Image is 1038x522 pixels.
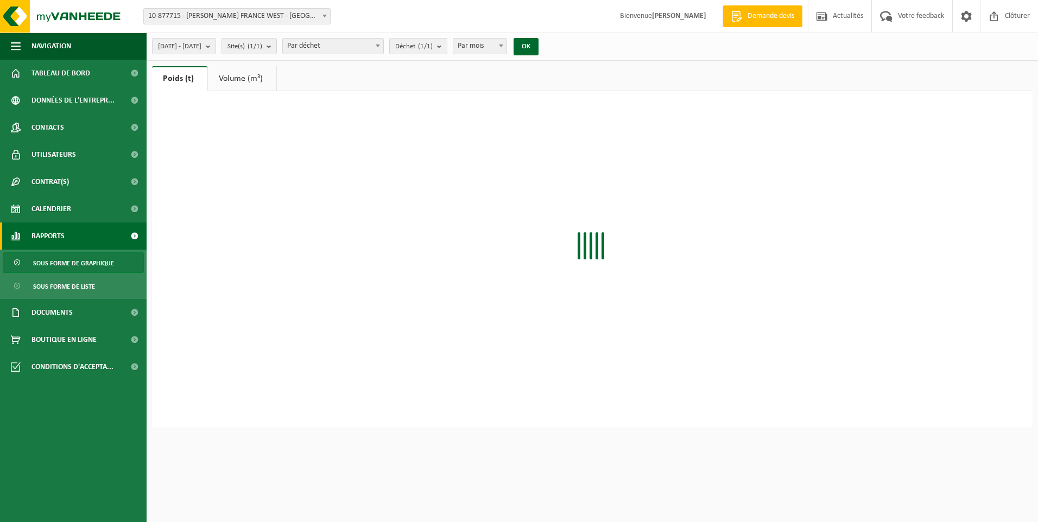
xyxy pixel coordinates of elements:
[152,66,207,91] a: Poids (t)
[745,11,797,22] span: Demande devis
[418,43,433,50] count: (1/1)
[31,195,71,222] span: Calendrier
[144,9,330,24] span: 10-877715 - ADLER PELZER FRANCE WEST - MORNAC
[152,38,216,54] button: [DATE] - [DATE]
[31,353,113,380] span: Conditions d'accepta...
[453,39,507,54] span: Par mois
[652,12,706,20] strong: [PERSON_NAME]
[31,114,64,141] span: Contacts
[33,253,114,273] span: Sous forme de graphique
[248,43,262,50] count: (1/1)
[31,168,69,195] span: Contrat(s)
[514,38,539,55] button: OK
[282,38,384,54] span: Par déchet
[31,222,65,250] span: Rapports
[33,276,95,297] span: Sous forme de liste
[31,141,76,168] span: Utilisateurs
[31,299,73,326] span: Documents
[221,38,277,54] button: Site(s)(1/1)
[227,39,262,55] span: Site(s)
[453,38,507,54] span: Par mois
[31,33,71,60] span: Navigation
[283,39,383,54] span: Par déchet
[389,38,447,54] button: Déchet(1/1)
[395,39,433,55] span: Déchet
[143,8,331,24] span: 10-877715 - ADLER PELZER FRANCE WEST - MORNAC
[31,87,115,114] span: Données de l'entrepr...
[723,5,802,27] a: Demande devis
[31,60,90,87] span: Tableau de bord
[158,39,201,55] span: [DATE] - [DATE]
[31,326,97,353] span: Boutique en ligne
[3,276,144,296] a: Sous forme de liste
[208,66,276,91] a: Volume (m³)
[3,252,144,273] a: Sous forme de graphique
